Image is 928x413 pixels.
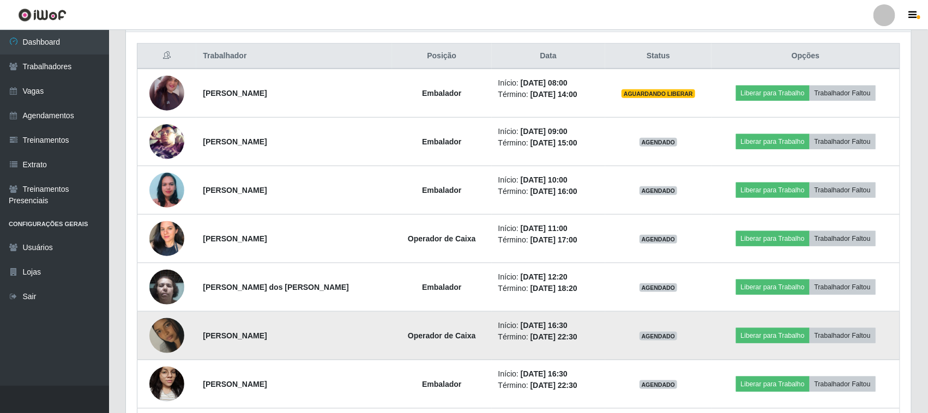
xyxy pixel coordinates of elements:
[149,264,184,310] img: 1657575579568.jpeg
[498,234,599,246] li: Término:
[736,183,810,198] button: Liberar para Trabalho
[640,186,678,195] span: AGENDADO
[498,89,599,100] li: Término:
[810,86,876,101] button: Trabalhador Faltou
[521,175,568,184] time: [DATE] 10:00
[521,369,568,378] time: [DATE] 16:30
[736,231,810,246] button: Liberar para Trabalho
[203,89,267,98] strong: [PERSON_NAME]
[521,272,568,281] time: [DATE] 12:20
[422,137,461,146] strong: Embalador
[498,186,599,197] li: Término:
[736,376,810,392] button: Liberar para Trabalho
[531,138,577,147] time: [DATE] 15:00
[149,71,184,115] img: 1738977302932.jpeg
[640,332,678,341] span: AGENDADO
[640,283,678,292] span: AGENDADO
[392,44,492,69] th: Posição
[640,235,678,244] span: AGENDADO
[422,89,461,98] strong: Embalador
[498,137,599,149] li: Término:
[18,8,67,22] img: CoreUI Logo
[422,283,461,291] strong: Embalador
[149,159,184,221] img: 1754319045625.jpeg
[736,86,810,101] button: Liberar para Trabalho
[640,380,678,389] span: AGENDADO
[498,174,599,186] li: Início:
[810,280,876,295] button: Trabalhador Faltou
[736,328,810,343] button: Liberar para Trabalho
[149,305,184,367] img: 1734698192432.jpeg
[196,44,392,69] th: Trabalhador
[149,214,184,263] img: 1733585220712.jpeg
[203,283,349,291] strong: [PERSON_NAME] dos [PERSON_NAME]
[498,223,599,234] li: Início:
[498,271,599,283] li: Início:
[736,280,810,295] button: Liberar para Trabalho
[521,127,568,136] time: [DATE] 09:00
[492,44,605,69] th: Data
[408,234,476,243] strong: Operador de Caixa
[422,380,461,388] strong: Embalador
[810,376,876,392] button: Trabalhador Faltou
[810,183,876,198] button: Trabalhador Faltou
[622,89,695,98] span: AGUARDANDO LIBERAR
[531,332,577,341] time: [DATE] 22:30
[531,187,577,196] time: [DATE] 16:00
[810,328,876,343] button: Trabalhador Faltou
[149,107,184,177] img: 1606759940192.jpeg
[810,134,876,149] button: Trabalhador Faltou
[498,126,599,137] li: Início:
[531,235,577,244] time: [DATE] 17:00
[712,44,900,69] th: Opções
[521,224,568,233] time: [DATE] 11:00
[203,380,267,388] strong: [PERSON_NAME]
[203,234,267,243] strong: [PERSON_NAME]
[408,331,476,340] strong: Operador de Caixa
[531,381,577,390] time: [DATE] 22:30
[498,283,599,294] li: Término:
[149,361,184,407] img: 1729691026588.jpeg
[203,331,267,340] strong: [PERSON_NAME]
[498,77,599,89] li: Início:
[203,137,267,146] strong: [PERSON_NAME]
[203,186,267,195] strong: [PERSON_NAME]
[521,78,568,87] time: [DATE] 08:00
[498,368,599,380] li: Início:
[521,321,568,330] time: [DATE] 16:30
[498,320,599,331] li: Início:
[498,331,599,343] li: Término:
[736,134,810,149] button: Liberar para Trabalho
[531,90,577,99] time: [DATE] 14:00
[810,231,876,246] button: Trabalhador Faltou
[422,186,461,195] strong: Embalador
[605,44,712,69] th: Status
[531,284,577,293] time: [DATE] 18:20
[498,380,599,391] li: Término:
[640,138,678,147] span: AGENDADO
